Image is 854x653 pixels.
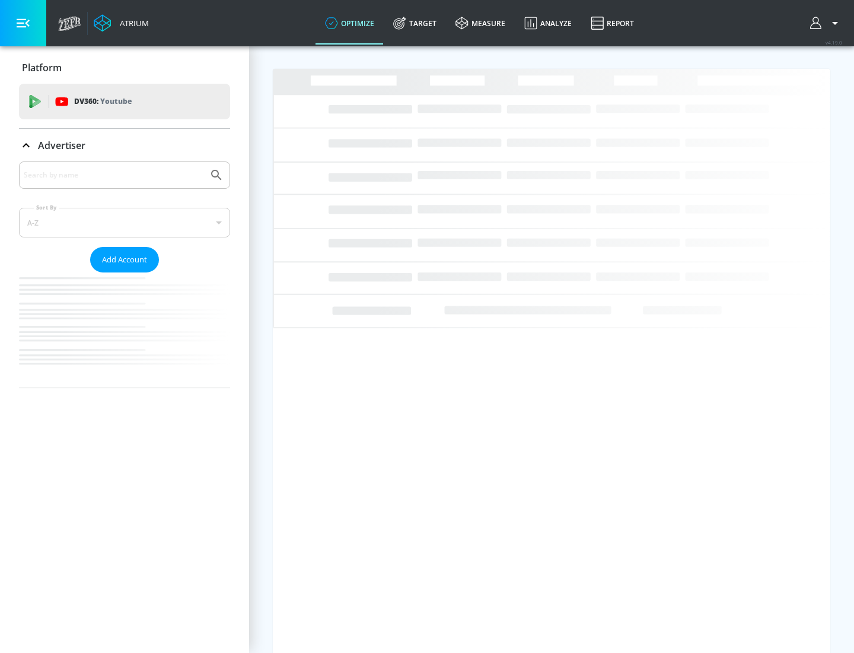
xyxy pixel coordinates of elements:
[384,2,446,45] a: Target
[100,95,132,107] p: Youtube
[581,2,643,45] a: Report
[19,84,230,119] div: DV360: Youtube
[446,2,515,45] a: measure
[115,18,149,28] div: Atrium
[826,39,842,46] span: v 4.19.0
[316,2,384,45] a: optimize
[24,167,203,183] input: Search by name
[102,253,147,267] span: Add Account
[19,272,230,388] nav: list of Advertiser
[34,204,59,211] label: Sort By
[19,161,230,388] div: Advertiser
[19,208,230,237] div: A-Z
[19,129,230,162] div: Advertiser
[22,61,62,74] p: Platform
[94,14,149,32] a: Atrium
[74,95,132,108] p: DV360:
[38,139,85,152] p: Advertiser
[90,247,159,272] button: Add Account
[19,51,230,84] div: Platform
[515,2,581,45] a: Analyze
